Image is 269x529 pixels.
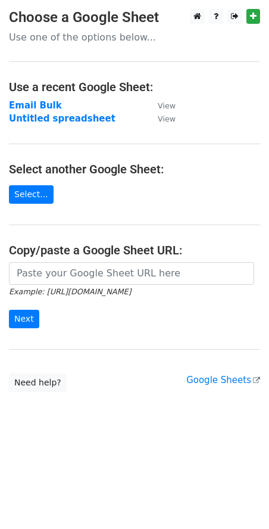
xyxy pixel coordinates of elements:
small: View [158,114,176,123]
a: View [146,100,176,111]
small: View [158,101,176,110]
small: Example: [URL][DOMAIN_NAME] [9,287,131,296]
a: Untitled spreadsheet [9,113,115,124]
input: Next [9,310,39,328]
a: Select... [9,185,54,204]
input: Paste your Google Sheet URL here [9,262,254,285]
h4: Copy/paste a Google Sheet URL: [9,243,260,257]
a: Need help? [9,374,67,392]
h3: Choose a Google Sheet [9,9,260,26]
a: View [146,113,176,124]
h4: Use a recent Google Sheet: [9,80,260,94]
h4: Select another Google Sheet: [9,162,260,176]
p: Use one of the options below... [9,31,260,43]
a: Email Bulk [9,100,62,111]
a: Google Sheets [186,375,260,385]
